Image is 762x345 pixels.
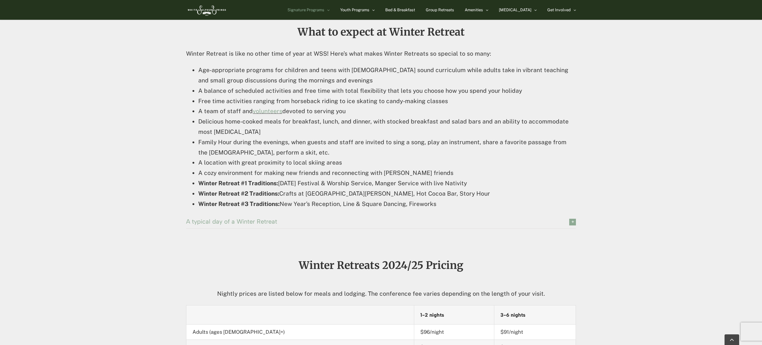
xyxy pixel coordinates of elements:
li: Delicious home-cooked meals for breakfast, lunch, and dinner, with stocked breakfast and salad ba... [198,117,576,137]
li: Family Hour during the evenings, when guests and staff are invited to sing a song, play an instru... [198,137,576,158]
td: $96/night [414,325,494,340]
h2: What to expect at Winter Retreat [186,26,576,37]
strong: 3-6 nights [500,312,525,318]
span: [MEDICAL_DATA] [499,8,531,12]
a: A typical day of a Winter Retreat [186,215,576,228]
strong: Winter Retreat #2 Traditions: [198,190,279,197]
td: Adults (ages [DEMOGRAPHIC_DATA]+) [186,325,414,340]
li: A cozy environment for making new friends and reconnecting with [PERSON_NAME] friends [198,168,576,178]
h2: Winter Retreats 2024/25 Pricing [186,260,576,271]
a: volunteers [253,108,282,114]
li: A location with great proximity to local skiing areas [198,158,576,168]
p: Winter Retreat is like no other time of year at WSS! Here’s what makes Winter Retreats so special... [186,49,576,59]
li: [DATE] Festival & Worship Service, Manger Service with live Nativity [198,178,576,189]
li: A balance of scheduled activities and free time with total flexibility that lets you choose how y... [198,86,576,96]
td: $91/night [494,325,576,340]
span: Bed & Breakfast [385,8,415,12]
span: Signature Programs [288,8,324,12]
span: Amenities [465,8,483,12]
img: White Sulphur Springs Logo [186,2,227,18]
span: Youth Programs [340,8,369,12]
strong: Winter Retreat #3 Traditions: [198,200,280,207]
strong: 1-2 nights [420,312,444,318]
p: Nightly prices are listed below for meals and lodging. The conference fee varies depending on the... [186,289,576,299]
span: Group Retreats [426,8,454,12]
span: Get Involved [547,8,571,12]
li: New Year’s Reception, Line & Square Dancing, Fireworks [198,199,576,209]
li: Crafts at [GEOGRAPHIC_DATA][PERSON_NAME], Hot Cocoa Bar, Story Hour [198,189,576,199]
li: A team of staff and devoted to serving you [198,106,576,117]
li: Age-appropriate programs for children and teens with [DEMOGRAPHIC_DATA] sound curriculum while ad... [198,65,576,86]
span: A typical day of a Winter Retreat [186,218,560,225]
strong: Winter Retreat #1 Traditions: [198,180,278,186]
li: Free time activities ranging from horseback riding to ice skating to candy-making classes [198,96,576,106]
